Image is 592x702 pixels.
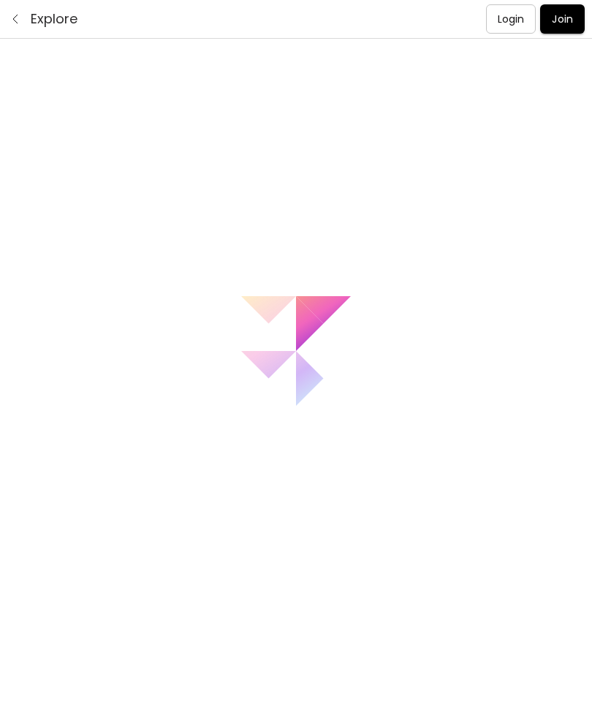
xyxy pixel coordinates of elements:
p: Login [498,12,525,27]
button: Login [486,4,536,34]
button: Join [540,4,585,34]
h5: Explore [31,10,77,28]
p: Join [552,12,573,27]
img: down [10,13,21,25]
button: down [6,10,25,29]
